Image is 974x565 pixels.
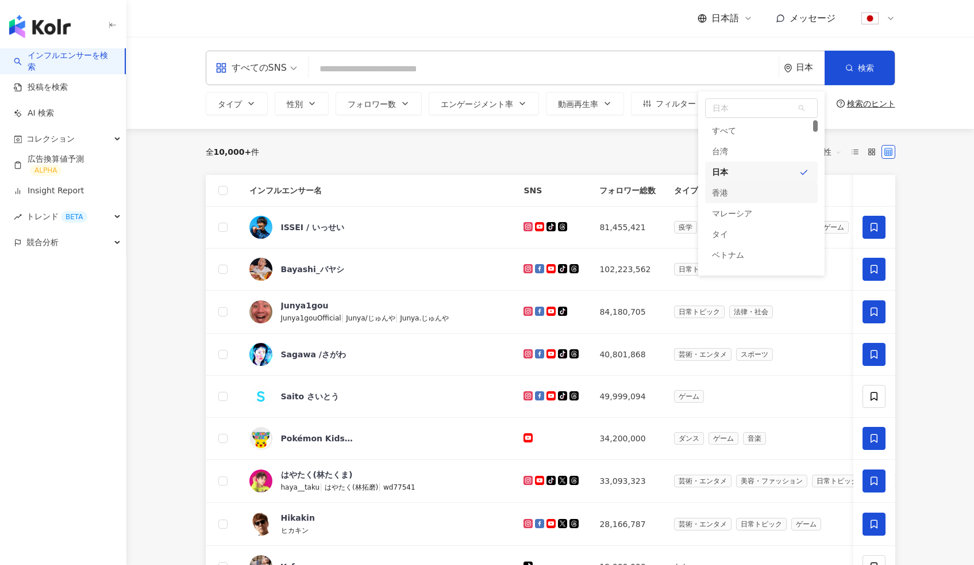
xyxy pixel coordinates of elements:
[558,100,598,109] span: 動画再生率
[275,92,329,115] button: 性別
[249,300,272,323] img: KOL Avatar
[674,390,704,403] span: ゲーム
[590,207,665,249] td: 81,455,421
[590,460,665,503] td: 33,093,323
[206,147,260,156] div: 全 件
[743,432,766,445] span: 音楽
[590,291,665,334] td: 84,180,705
[674,348,732,361] span: 芸術・エンタメ
[249,385,272,408] img: KOL Avatar
[214,147,252,156] span: 10,000+
[249,513,272,536] img: KOL Avatar
[712,120,736,141] div: すべて
[240,175,515,207] th: インフルエンサー名
[383,483,415,491] span: wd77541
[790,13,836,24] span: メッセージ
[709,432,738,445] span: ゲーム
[429,92,539,115] button: エンゲージメント率
[249,258,506,281] a: KOL AvatarBayashi_バヤシ
[590,376,665,418] td: 49,999,094
[61,211,87,223] div: BETA
[26,204,87,230] span: トレンド
[14,154,117,177] a: 広告換算値予測ALPHA
[319,482,325,491] span: |
[674,263,725,276] span: 日常トピック
[346,314,395,322] span: Junya/じゅんや
[674,306,725,318] span: 日常トピック
[705,120,818,141] div: すべて
[736,348,773,361] span: スポーツ
[711,12,739,25] span: 日本語
[287,100,303,109] span: 性別
[395,313,401,322] span: |
[712,182,728,203] div: 香港
[705,141,818,162] div: 台湾
[249,427,506,450] a: KOL AvatarPokémon Kids TV
[674,475,732,487] span: 芸術・エンタメ
[249,343,506,366] a: KOL AvatarSagawa /さがわ
[249,258,272,281] img: KOL Avatar
[341,313,347,322] span: |
[712,224,728,245] div: タイ
[218,100,242,109] span: タイプ
[249,469,506,493] a: KOL Avatarはやたく(林たくま)haya__taku|はやたく(林拓磨)|wd77541
[14,82,68,93] a: 投稿を検索
[281,264,344,275] div: Bayashi_バヤシ
[712,245,744,265] div: ベトナム
[26,230,59,255] span: 競合分析
[791,518,821,530] span: ゲーム
[348,100,396,109] span: フォロワー数
[281,483,320,491] span: haya__taku
[281,526,309,535] span: ヒカキン
[705,203,818,224] div: マレーシア
[281,300,329,311] div: Junya1gou
[249,343,272,366] img: KOL Avatar
[281,433,356,444] div: Pokémon Kids TV
[281,391,340,402] div: Saito さいとう
[705,162,818,182] div: 日本
[812,475,863,487] span: 日常トピック
[215,62,227,74] span: appstore
[705,245,818,265] div: ベトナム
[281,222,344,233] div: ISSEI / いっせい
[736,475,807,487] span: 美容・ファッション
[674,432,704,445] span: ダンス
[514,175,590,207] th: SNS
[281,349,346,360] div: Sagawa /さがわ
[9,15,71,38] img: logo
[858,63,874,72] span: 検索
[281,469,353,480] div: はやたく(林たくま)
[378,482,383,491] span: |
[336,92,422,115] button: フォロワー数
[281,512,315,524] div: Hikakin
[14,213,22,221] span: rise
[784,64,792,72] span: environment
[325,483,378,491] span: はやたく(林拓磨)
[712,162,728,182] div: 日本
[705,182,818,203] div: 香港
[712,203,752,224] div: マレーシア
[796,63,825,72] div: 日本
[249,216,272,239] img: KOL Avatar
[590,175,665,207] th: フォロワー総数
[674,221,697,234] span: 疫学
[590,418,665,460] td: 34,200,000
[837,100,845,108] span: question-circle
[249,512,506,536] a: KOL AvatarHikakinヒカキン
[656,99,696,108] span: フィルター
[249,427,272,450] img: KOL Avatar
[706,99,817,117] span: 日本
[546,92,624,115] button: 動画再生率
[249,216,506,239] a: KOL AvatarISSEI / いっせい
[14,50,116,72] a: searchインフルエンサーを検索
[26,126,75,152] span: コレクション
[729,306,773,318] span: 法律・社会
[825,51,895,85] button: 検索
[705,224,818,245] div: タイ
[631,92,708,115] button: フィルター
[736,518,787,530] span: 日常トピック
[206,92,268,115] button: タイプ
[249,385,506,408] a: KOL AvatarSaito さいとう
[859,7,881,29] img: flag-Japan-800x800.png
[441,100,513,109] span: エンゲージメント率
